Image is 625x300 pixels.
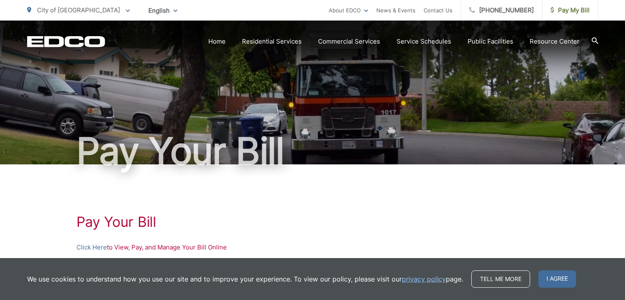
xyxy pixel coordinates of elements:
[424,5,452,15] a: Contact Us
[551,5,590,15] span: Pay My Bill
[27,131,598,172] h1: Pay Your Bill
[208,37,226,46] a: Home
[242,37,302,46] a: Residential Services
[530,37,579,46] a: Resource Center
[142,3,184,18] span: English
[76,242,107,252] a: Click Here
[76,242,549,252] p: to View, Pay, and Manage Your Bill Online
[376,5,415,15] a: News & Events
[538,270,576,288] span: I agree
[468,37,513,46] a: Public Facilities
[471,270,530,288] a: Tell me more
[27,274,463,284] p: We use cookies to understand how you use our site and to improve your experience. To view our pol...
[37,6,120,14] span: City of [GEOGRAPHIC_DATA]
[329,5,368,15] a: About EDCO
[397,37,451,46] a: Service Schedules
[76,214,549,230] h1: Pay Your Bill
[27,36,105,47] a: EDCD logo. Return to the homepage.
[318,37,380,46] a: Commercial Services
[402,274,446,284] a: privacy policy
